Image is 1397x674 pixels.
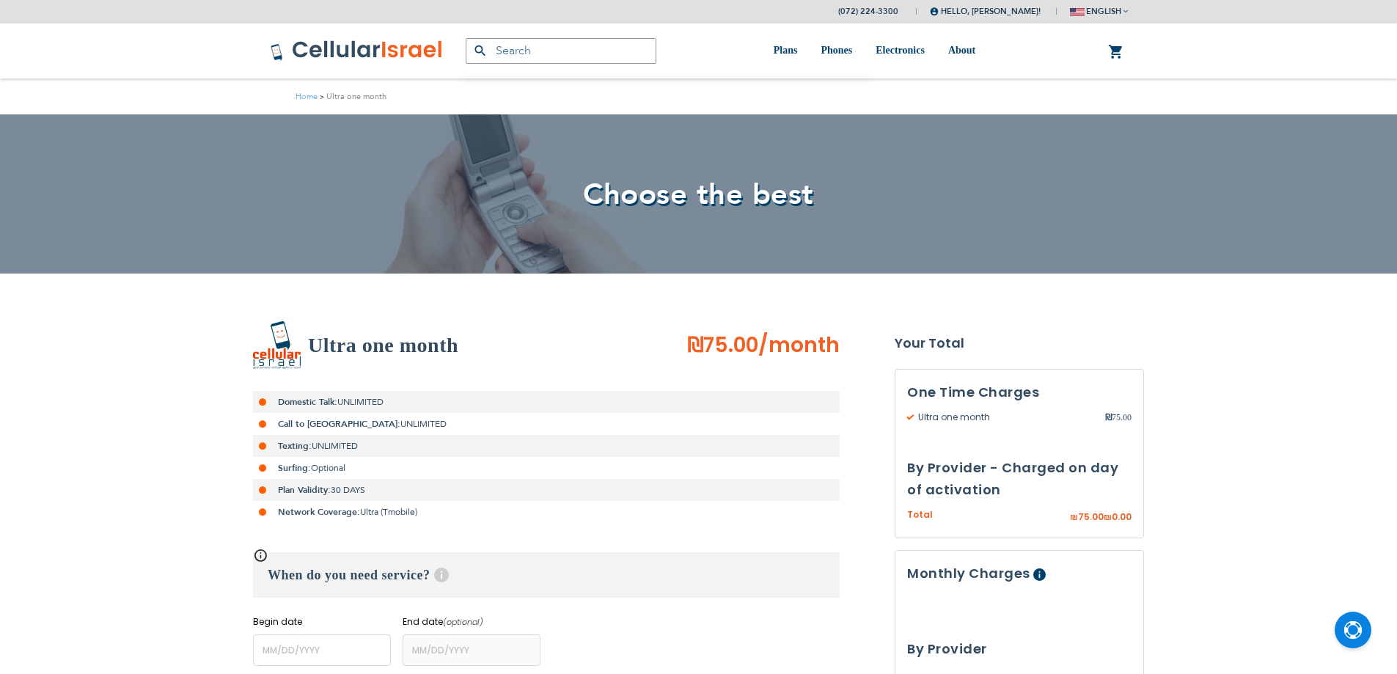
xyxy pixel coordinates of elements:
h3: By Provider - Charged on day of activation [907,457,1132,501]
span: /month [758,331,840,360]
a: Home [296,91,318,102]
img: Ultra one month [253,321,301,370]
span: Help [434,568,449,582]
span: Ultra one month [907,411,1105,424]
li: UNLIMITED [253,413,840,435]
label: Begin date [253,615,391,629]
li: 30 DAYS [253,479,840,501]
span: 75.00 [1078,510,1104,523]
strong: Domestic Talk: [278,396,337,408]
strong: Surfing: [278,462,311,474]
input: Search [466,38,656,64]
input: MM/DD/YYYY [403,634,540,666]
button: english [1070,1,1128,22]
span: 0.00 [1112,510,1132,523]
span: ₪ [1104,511,1112,524]
a: About [948,23,975,78]
span: Plans [774,45,798,56]
img: english [1070,8,1085,16]
span: ₪75.00 [687,331,758,359]
strong: Your Total [895,332,1144,354]
span: ₪ [1070,511,1078,524]
a: Electronics [876,23,925,78]
li: UNLIMITED [253,435,840,457]
a: Plans [774,23,798,78]
h3: One Time Charges [907,381,1132,403]
a: Phones [821,23,852,78]
span: Monthly Charges [907,564,1030,582]
strong: Texting: [278,440,312,452]
span: ₪ [1105,411,1112,424]
input: MM/DD/YYYY [253,634,391,666]
span: Help [1033,568,1046,581]
span: Electronics [876,45,925,56]
strong: Network Coverage: [278,506,360,518]
h3: When do you need service? [253,552,840,598]
span: Hello, [PERSON_NAME]! [930,6,1041,17]
a: (072) 224-3300 [838,6,898,17]
label: End date [403,615,540,629]
li: Ultra one month [318,89,386,103]
strong: Plan Validity: [278,484,331,496]
span: 75.00 [1105,411,1132,424]
li: Ultra (Tmobile) [253,501,840,523]
span: About [948,45,975,56]
h3: By Provider [907,638,1132,660]
span: Total [907,508,933,522]
h2: Ultra one month [308,331,458,360]
strong: Call to [GEOGRAPHIC_DATA]: [278,418,400,430]
li: UNLIMITED [253,391,840,413]
span: Phones [821,45,852,56]
i: (optional) [443,616,483,628]
img: Cellular Israel Logo [270,40,444,62]
span: Choose the best [583,175,814,215]
li: Optional [253,457,840,479]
